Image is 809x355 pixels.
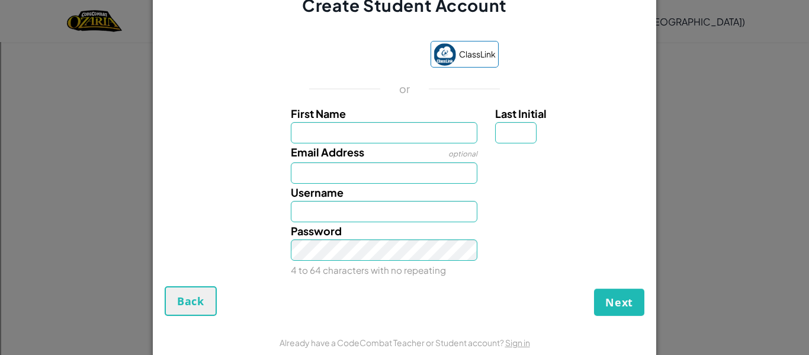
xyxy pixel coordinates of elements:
span: optional [448,149,477,158]
p: or [399,82,410,96]
span: Next [605,295,633,309]
div: Delete [5,37,804,47]
span: Password [291,224,342,238]
small: 4 to 64 characters with no repeating [291,264,446,276]
div: Sort A > Z [5,5,804,15]
div: Rename [5,69,804,79]
span: First Name [291,107,346,120]
div: Sign out [5,58,804,69]
div: Move To ... [5,26,804,37]
iframe: Sign in with Google Button [304,43,425,69]
button: Back [165,286,217,316]
button: Next [594,289,644,316]
div: Options [5,47,804,58]
div: Move To ... [5,79,804,90]
a: Sign in [505,337,530,348]
span: Email Address [291,145,364,159]
span: Username [291,186,343,199]
span: Back [177,294,204,308]
img: classlink-logo-small.png [434,43,456,66]
div: Sort New > Old [5,15,804,26]
span: Last Initial [495,107,547,120]
span: ClassLink [459,46,496,63]
span: Already have a CodeCombat Teacher or Student account? [280,337,505,348]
